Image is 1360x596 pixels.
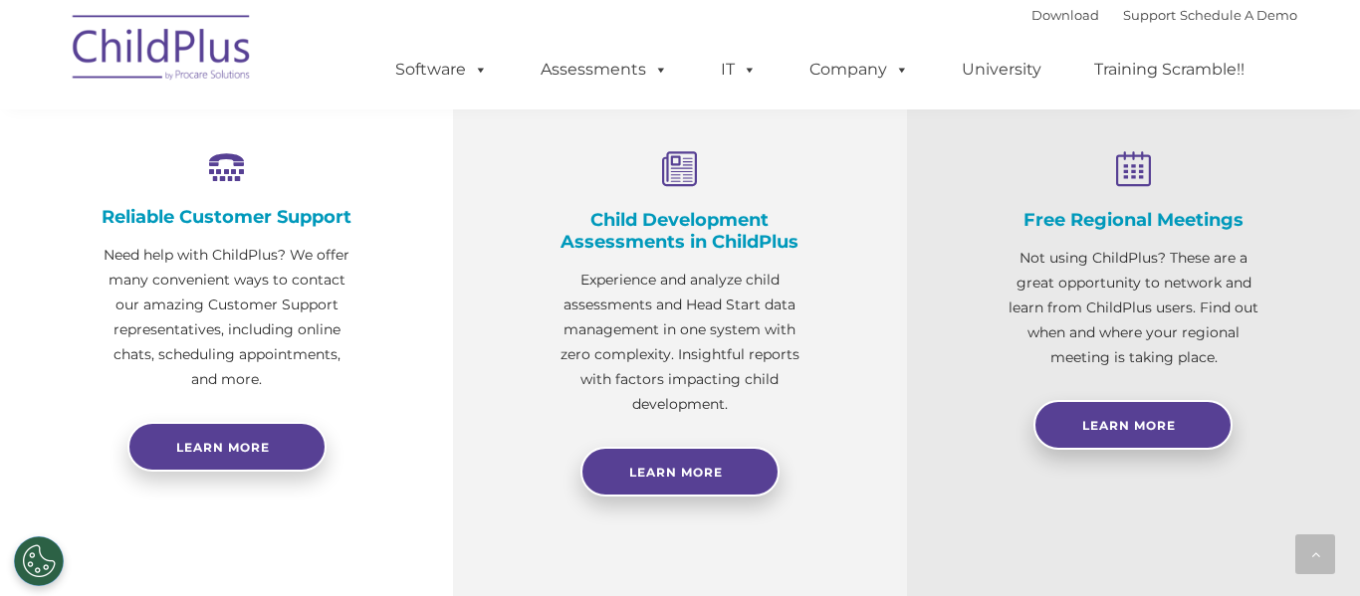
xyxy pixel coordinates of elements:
span: Last name [277,131,338,146]
span: Learn More [629,465,723,480]
h4: Free Regional Meetings [1007,209,1260,231]
a: Assessments [521,50,688,90]
a: Learn More [580,447,780,497]
a: Learn more [127,422,327,472]
a: Software [375,50,508,90]
h4: Reliable Customer Support [100,206,353,228]
a: University [942,50,1061,90]
h4: Child Development Assessments in ChildPlus [553,209,806,253]
a: Learn More [1033,400,1233,450]
a: IT [701,50,777,90]
p: Not using ChildPlus? These are a great opportunity to network and learn from ChildPlus users. Fin... [1007,246,1260,370]
a: Company [790,50,929,90]
a: Support [1123,7,1176,23]
font: | [1031,7,1297,23]
span: Phone number [277,213,361,228]
a: Schedule A Demo [1180,7,1297,23]
span: Learn more [176,440,270,455]
p: Need help with ChildPlus? We offer many convenient ways to contact our amazing Customer Support r... [100,243,353,392]
button: Cookies Settings [14,536,64,586]
a: Download [1031,7,1099,23]
span: Learn More [1082,418,1176,433]
img: ChildPlus by Procare Solutions [63,1,262,100]
p: Experience and analyze child assessments and Head Start data management in one system with zero c... [553,268,806,417]
a: Training Scramble!! [1074,50,1264,90]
